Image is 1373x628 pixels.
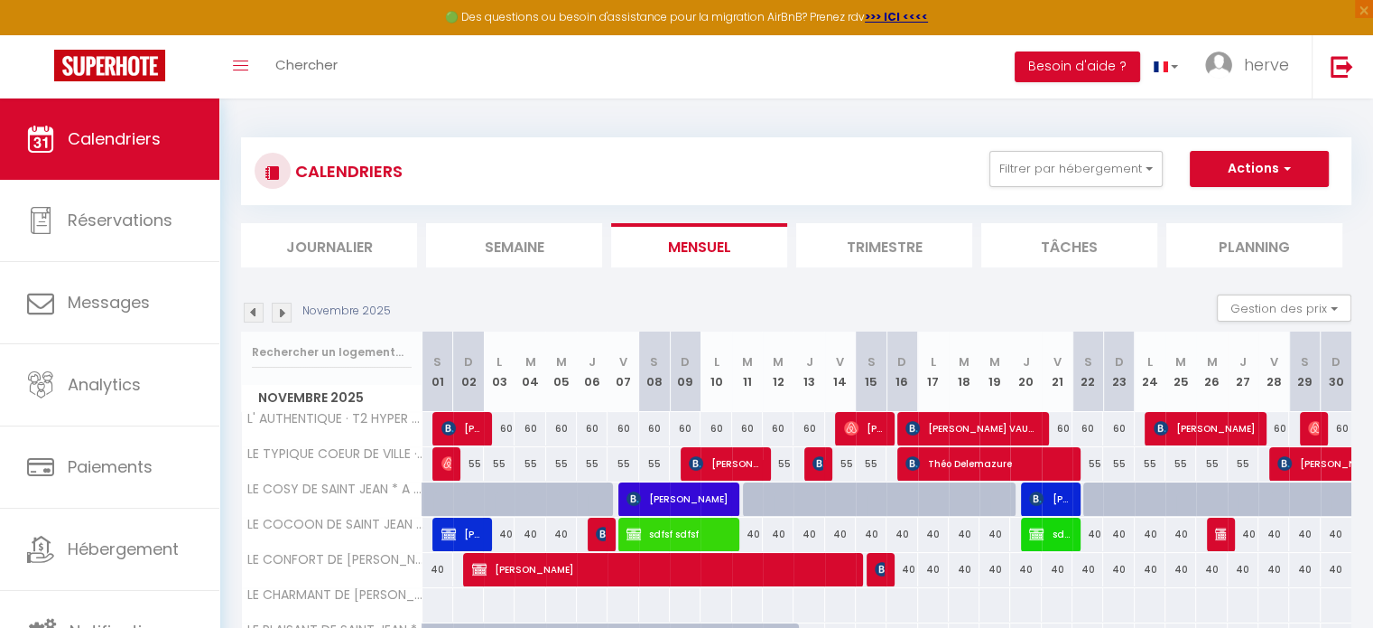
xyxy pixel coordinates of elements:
[979,518,1010,551] div: 40
[441,411,482,445] span: [PERSON_NAME]
[1289,553,1320,586] div: 40
[1135,518,1165,551] div: 40
[54,50,165,81] img: Super Booking
[626,482,728,516] span: [PERSON_NAME]
[825,518,856,551] div: 40
[441,446,451,481] span: [PERSON_NAME]
[989,151,1163,187] button: Filtrer par hébergement
[1103,518,1134,551] div: 40
[1165,332,1196,412] th: 25
[245,553,425,567] span: LE CONFORT DE [PERSON_NAME] *A DEUX PAS DE LA CLINIQUE DE L'UNION*
[1103,447,1134,481] div: 55
[732,518,763,551] div: 40
[433,353,441,370] abbr: S
[546,332,577,412] th: 05
[1115,353,1124,370] abbr: D
[241,223,417,267] li: Journalier
[556,353,567,370] abbr: M
[1015,52,1140,82] button: Besoin d'aide ?
[275,55,338,74] span: Chercher
[1258,332,1289,412] th: 28
[68,127,161,150] span: Calendriers
[856,332,886,412] th: 15
[773,353,784,370] abbr: M
[484,332,515,412] th: 03
[245,518,425,531] span: LE COCOON DE SAINT JEAN *A 2 PAS DE LA CLINIQUE DE L'UNION*
[1270,353,1278,370] abbr: V
[763,447,793,481] div: 55
[763,332,793,412] th: 12
[422,332,453,412] th: 01
[897,353,906,370] abbr: D
[515,518,545,551] div: 40
[515,447,545,481] div: 55
[793,332,824,412] th: 13
[989,353,1000,370] abbr: M
[1331,55,1353,78] img: logout
[763,518,793,551] div: 40
[1190,151,1329,187] button: Actions
[639,332,670,412] th: 08
[515,412,545,445] div: 60
[245,588,425,602] span: LE CHARMANT DE [PERSON_NAME] * A DEUX PAS DE LA CLINIQUE DE L'UNION*
[611,223,787,267] li: Mensuel
[1029,517,1070,551] span: sdfsf sdfsf
[713,353,719,370] abbr: L
[245,483,425,496] span: LE COSY DE SAINT JEAN * A 2 PAS DE LA CLINIQUE DE L UNION*
[1042,412,1072,445] div: 60
[245,412,425,426] span: L' AUTHENTIQUE · T2 HYPER CENTRE * A 2 PAS DU CAPITOLE *
[886,332,917,412] th: 16
[484,412,515,445] div: 60
[1258,412,1289,445] div: 60
[1192,35,1312,98] a: ... herve
[639,447,670,481] div: 55
[1072,412,1103,445] div: 60
[949,518,979,551] div: 40
[1244,53,1289,76] span: herve
[546,412,577,445] div: 60
[689,446,760,481] span: [PERSON_NAME]
[1042,553,1072,586] div: 40
[875,552,885,586] span: [PERSON_NAME]
[1154,411,1256,445] span: [PERSON_NAME]
[546,518,577,551] div: 40
[979,553,1010,586] div: 40
[68,291,150,314] span: Messages
[1165,553,1196,586] div: 40
[484,518,515,551] div: 40
[856,518,886,551] div: 40
[1029,482,1070,516] span: [PERSON_NAME]
[422,553,453,586] div: 40
[1103,332,1134,412] th: 23
[825,332,856,412] th: 14
[608,412,638,445] div: 60
[700,412,731,445] div: 60
[1321,412,1351,445] div: 60
[1010,553,1041,586] div: 40
[1321,553,1351,586] div: 40
[825,447,856,481] div: 55
[577,332,608,412] th: 06
[865,9,928,24] a: >>> ICI <<<<
[262,35,351,98] a: Chercher
[763,412,793,445] div: 60
[68,209,172,231] span: Réservations
[959,353,969,370] abbr: M
[525,353,536,370] abbr: M
[1196,332,1227,412] th: 26
[1215,517,1225,551] span: [PERSON_NAME]
[68,373,141,396] span: Analytics
[670,412,700,445] div: 60
[453,447,484,481] div: 55
[441,517,482,551] span: [PERSON_NAME]
[905,446,1069,481] span: Théo Delemazure
[1166,223,1342,267] li: Planning
[252,336,412,369] input: Rechercher un logement...
[732,412,763,445] div: 60
[918,518,949,551] div: 40
[1289,518,1320,551] div: 40
[796,223,972,267] li: Trimestre
[619,353,627,370] abbr: V
[1308,411,1318,445] span: [PERSON_NAME]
